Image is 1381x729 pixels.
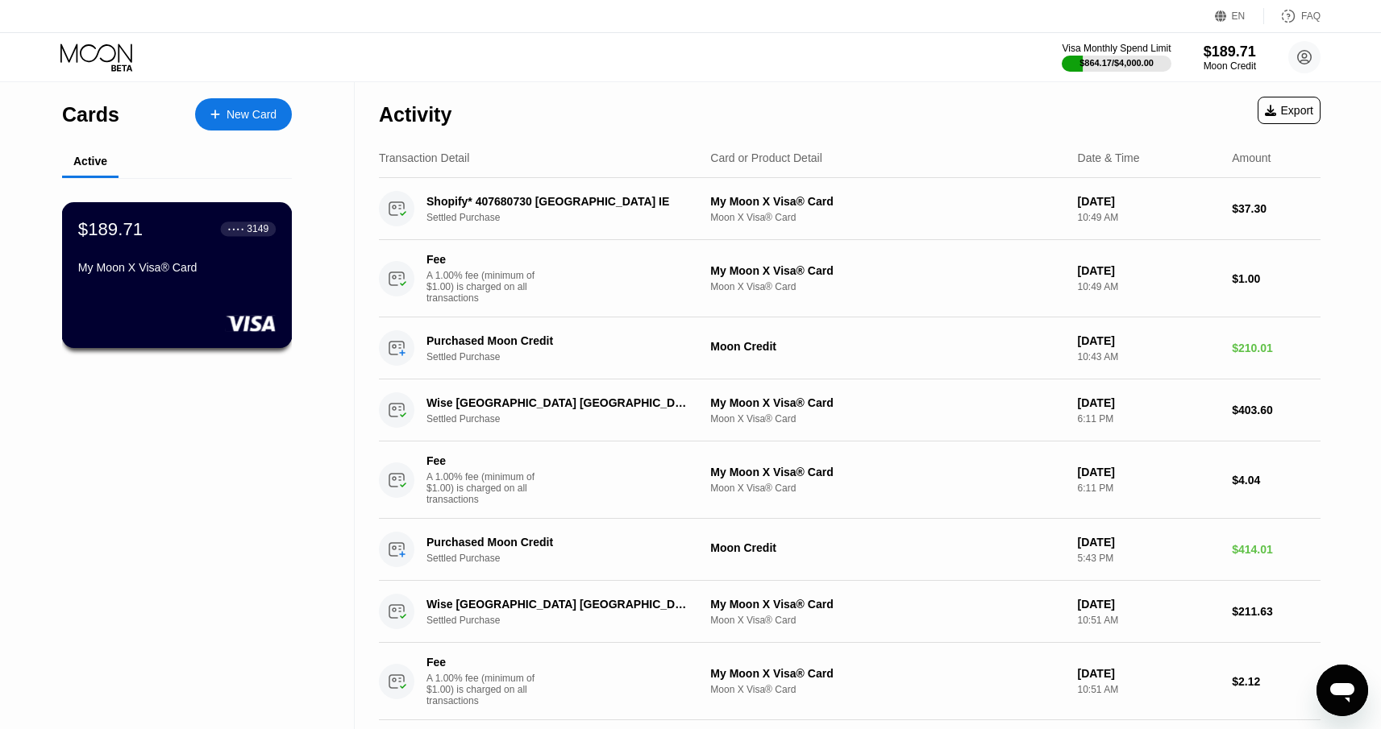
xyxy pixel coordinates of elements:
div: Moon X Visa® Card [710,483,1064,494]
div: ● ● ● ● [228,226,244,231]
div: $864.17 / $4,000.00 [1079,58,1154,68]
div: My Moon X Visa® Card [710,466,1064,478]
div: [DATE] [1078,667,1220,680]
div: FeeA 1.00% fee (minimum of $1.00) is charged on all transactionsMy Moon X Visa® CardMoon X Visa® ... [379,441,1321,519]
div: Wise [GEOGRAPHIC_DATA] [GEOGRAPHIC_DATA] [426,598,693,611]
div: My Moon X Visa® Card [710,396,1064,409]
div: 10:51 AM [1078,684,1220,695]
div: Active [73,155,107,168]
div: 6:11 PM [1078,413,1220,425]
div: New Card [195,98,292,130]
div: $1.00 [1232,272,1321,285]
div: 10:51 AM [1078,615,1220,626]
div: [DATE] [1078,334,1220,347]
div: 6:11 PM [1078,483,1220,494]
div: Purchased Moon CreditSettled PurchaseMoon Credit[DATE]5:43 PM$414.01 [379,519,1321,581]
div: Transaction Detail [379,151,469,164]
div: FeeA 1.00% fee (minimum of $1.00) is charged on all transactionsMy Moon X Visa® CardMoon X Visa® ... [379,643,1321,720]
div: $189.71 [78,218,143,239]
div: Purchased Moon Credit [426,536,693,549]
div: Activity [379,103,451,126]
div: My Moon X Visa® Card [710,667,1064,680]
div: 5:43 PM [1078,553,1220,564]
div: $2.12 [1232,675,1321,688]
div: Shopify* 407680730 [GEOGRAPHIC_DATA] IE [426,195,693,208]
div: A 1.00% fee (minimum of $1.00) is charged on all transactions [426,270,547,304]
div: Wise [GEOGRAPHIC_DATA] [GEOGRAPHIC_DATA]Settled PurchaseMy Moon X Visa® CardMoon X Visa® Card[DAT... [379,581,1321,643]
div: Fee [426,454,539,467]
div: $189.71Moon Credit [1204,43,1256,72]
div: Settled Purchase [426,553,713,564]
iframe: Bouton de lancement de la fenêtre de messagerie [1317,665,1368,716]
div: Cards [62,103,119,126]
div: Fee [426,656,539,669]
div: 10:49 AM [1078,212,1220,223]
div: EN [1232,10,1246,22]
div: [DATE] [1078,536,1220,549]
div: My Moon X Visa® Card [710,195,1064,208]
div: $414.01 [1232,543,1321,556]
div: Purchased Moon Credit [426,334,693,347]
div: Shopify* 407680730 [GEOGRAPHIC_DATA] IESettled PurchaseMy Moon X Visa® CardMoon X Visa® Card[DATE... [379,178,1321,240]
div: Moon Credit [710,541,1064,554]
div: $189.71● ● ● ●3149My Moon X Visa® Card [63,203,291,347]
div: Moon X Visa® Card [710,615,1064,626]
div: FAQ [1301,10,1321,22]
div: 3149 [247,223,268,234]
div: Export [1265,104,1313,117]
div: Moon Credit [710,340,1064,353]
div: Date & Time [1078,151,1140,164]
div: Moon X Visa® Card [710,684,1064,695]
div: Export [1258,97,1321,124]
div: My Moon X Visa® Card [710,264,1064,277]
div: A 1.00% fee (minimum of $1.00) is charged on all transactions [426,471,547,505]
div: Settled Purchase [426,351,713,362]
div: Amount [1232,151,1271,164]
div: Wise [GEOGRAPHIC_DATA] [GEOGRAPHIC_DATA]Settled PurchaseMy Moon X Visa® CardMoon X Visa® Card[DAT... [379,379,1321,441]
div: [DATE] [1078,264,1220,277]
div: Fee [426,253,539,266]
div: A 1.00% fee (minimum of $1.00) is charged on all transactions [426,673,547,706]
div: My Moon X Visa® Card [710,598,1064,611]
div: [DATE] [1078,396,1220,409]
div: Settled Purchase [426,413,713,425]
div: $4.04 [1232,474,1321,487]
div: Settled Purchase [426,615,713,626]
div: $403.60 [1232,404,1321,416]
div: $211.63 [1232,605,1321,618]
div: FAQ [1264,8,1321,24]
div: $37.30 [1232,202,1321,215]
div: 10:43 AM [1078,351,1220,362]
div: Moon X Visa® Card [710,281,1064,292]
div: New Card [227,108,277,122]
div: Visa Monthly Spend Limit [1062,43,1171,54]
div: Card or Product Detail [710,151,822,164]
div: [DATE] [1078,598,1220,611]
div: Visa Monthly Spend Limit$864.17/$4,000.00 [1062,43,1171,72]
div: [DATE] [1078,466,1220,478]
div: Moon Credit [1204,60,1256,72]
div: Moon X Visa® Card [710,212,1064,223]
div: $210.01 [1232,342,1321,354]
div: Moon X Visa® Card [710,413,1064,425]
div: $189.71 [1204,43,1256,60]
div: Settled Purchase [426,212,713,223]
div: My Moon X Visa® Card [78,261,276,274]
div: Wise [GEOGRAPHIC_DATA] [GEOGRAPHIC_DATA] [426,396,693,409]
div: EN [1215,8,1264,24]
div: Purchased Moon CreditSettled PurchaseMoon Credit[DATE]10:43 AM$210.01 [379,317,1321,379]
div: [DATE] [1078,195,1220,208]
div: FeeA 1.00% fee (minimum of $1.00) is charged on all transactionsMy Moon X Visa® CardMoon X Visa® ... [379,240,1321,317]
div: 10:49 AM [1078,281,1220,292]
